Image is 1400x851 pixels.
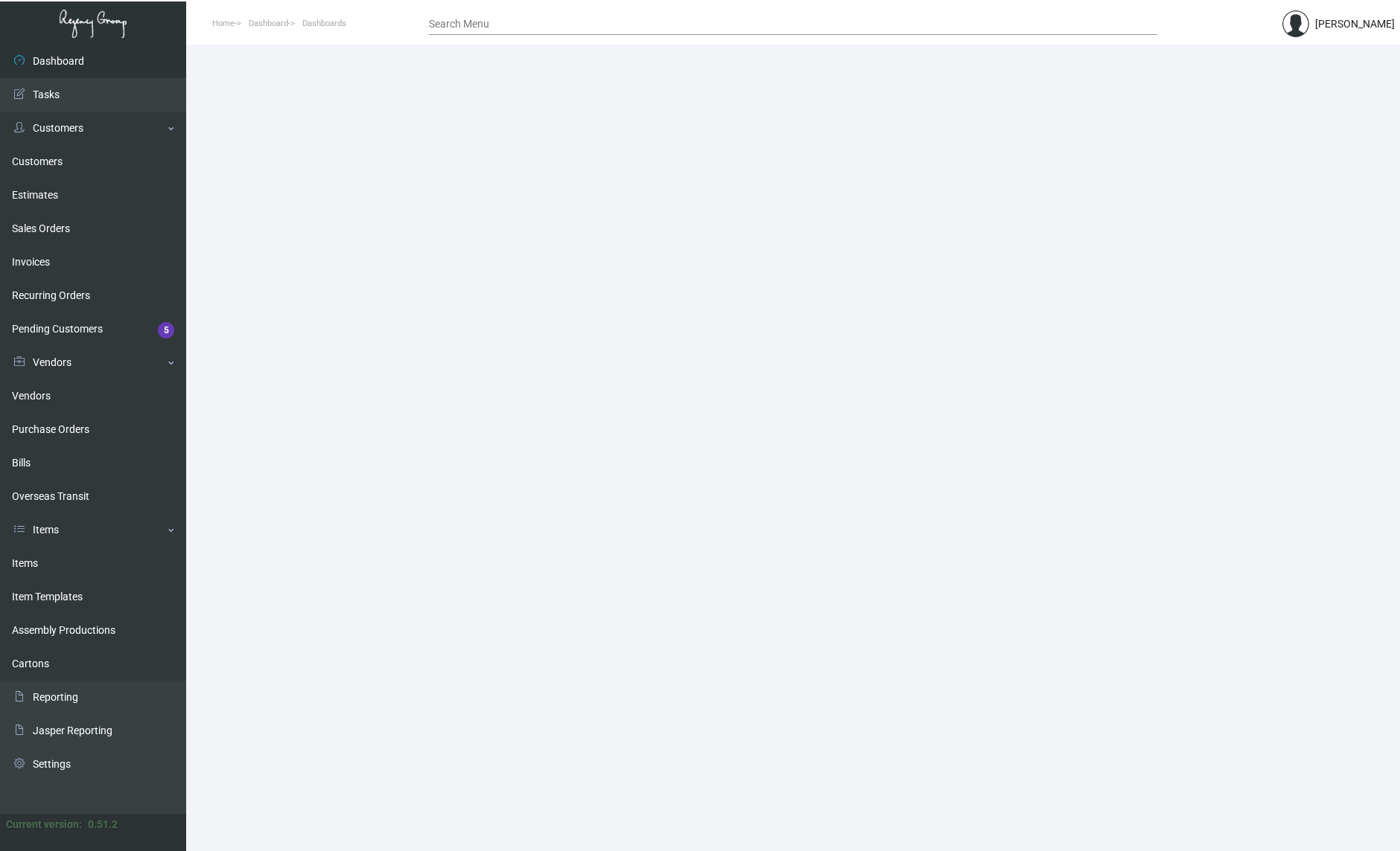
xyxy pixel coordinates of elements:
[88,817,118,832] div: 0.51.2
[1282,10,1309,37] img: admin@bootstrapmaster.com
[212,19,235,28] span: Home
[6,817,82,832] div: Current version:
[249,19,288,28] span: Dashboard
[302,19,346,28] span: Dashboards
[1315,16,1395,32] div: [PERSON_NAME]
